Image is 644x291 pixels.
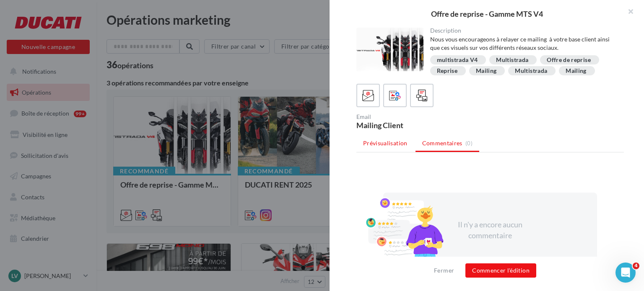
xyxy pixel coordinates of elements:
[496,57,528,63] div: Multistrada
[356,121,487,129] div: Mailing Client
[343,10,631,18] div: Offre de reprise - Gamme MTS V4
[615,263,636,283] iframe: Intercom live chat
[476,68,496,74] div: Mailing
[356,114,487,120] div: Email
[430,35,618,52] div: Nous vous encourageons à relayer ce mailing à votre base client ainsi que ces visuels sur vos dif...
[515,68,547,74] div: Multistrada
[431,265,457,276] button: Fermer
[566,68,586,74] div: Mailing
[430,28,618,33] div: Description
[465,263,536,278] button: Commencer l'édition
[437,68,457,74] div: Reprise
[363,139,408,147] span: Prévisualisation
[437,57,478,63] div: multistrada V4
[633,263,639,269] span: 4
[547,57,591,63] div: Offre de reprise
